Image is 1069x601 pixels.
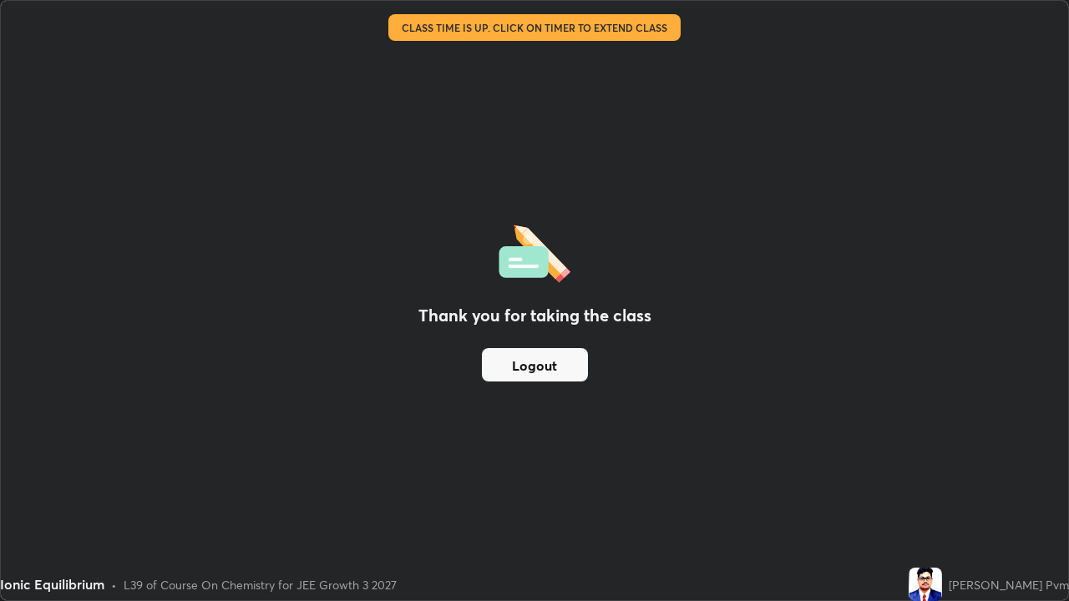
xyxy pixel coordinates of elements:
div: • [111,576,117,593]
img: offlineFeedback.1438e8b3.svg [499,220,570,283]
h2: Thank you for taking the class [418,303,651,328]
div: L39 of Course On Chemistry for JEE Growth 3 2027 [124,576,397,593]
img: aac4110866d7459b93fa02c8e4758a58.jpg [909,568,942,601]
button: Logout [482,348,588,381]
div: [PERSON_NAME] Pvm [949,576,1069,593]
